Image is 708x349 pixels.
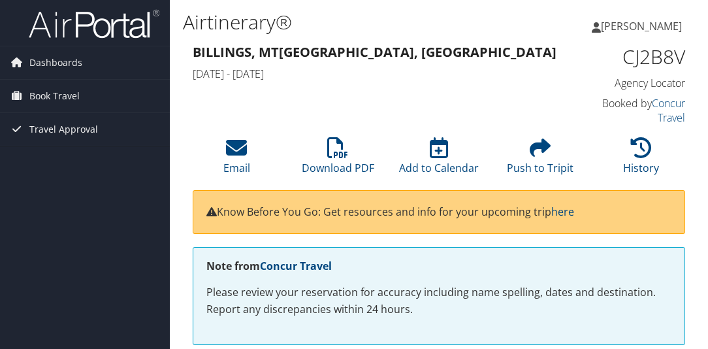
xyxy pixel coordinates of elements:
[260,259,332,273] a: Concur Travel
[623,144,659,176] a: History
[223,144,250,176] a: Email
[399,144,479,176] a: Add to Calendar
[29,80,80,112] span: Book Travel
[577,96,685,125] h4: Booked by
[592,7,695,46] a: [PERSON_NAME]
[652,96,685,125] a: Concur Travel
[577,76,685,90] h4: Agency Locator
[507,144,573,176] a: Push to Tripit
[193,43,556,61] strong: Billings, MT [GEOGRAPHIC_DATA], [GEOGRAPHIC_DATA]
[577,43,685,71] h1: CJ2B8V
[302,144,374,176] a: Download PDF
[206,259,332,273] strong: Note from
[29,113,98,146] span: Travel Approval
[206,204,671,221] p: Know Before You Go: Get resources and info for your upcoming trip
[601,19,682,33] span: [PERSON_NAME]
[551,205,574,219] a: here
[193,67,557,81] h4: [DATE] - [DATE]
[29,8,159,39] img: airportal-logo.png
[29,46,82,79] span: Dashboards
[183,8,524,36] h1: Airtinerary®
[206,284,671,318] p: Please review your reservation for accuracy including name spelling, dates and destination. Repor...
